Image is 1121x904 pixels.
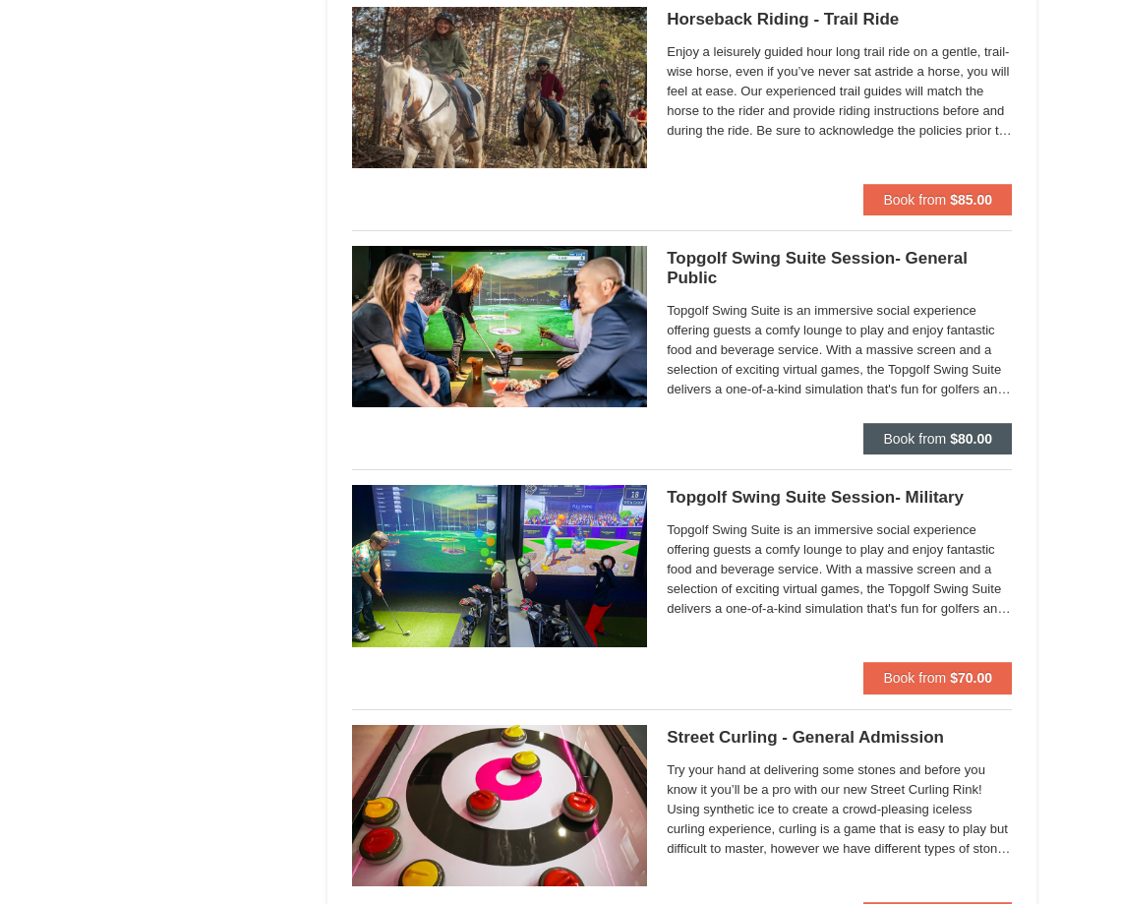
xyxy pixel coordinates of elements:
[667,301,1012,399] span: Topgolf Swing Suite is an immersive social experience offering guests a comfy lounge to play and ...
[950,670,992,686] strong: $70.00
[352,485,647,646] img: 19664770-40-fe46a84b.jpg
[667,42,1012,141] span: Enjoy a leisurely guided hour long trail ride on a gentle, trail-wise horse, even if you’ve never...
[863,423,1012,454] button: Book from $80.00
[883,670,946,686] span: Book from
[863,184,1012,215] button: Book from $85.00
[667,520,1012,619] span: Topgolf Swing Suite is an immersive social experience offering guests a comfy lounge to play and ...
[667,488,1012,508] h5: Topgolf Swing Suite Session- Military
[352,7,647,168] img: 21584748-79-4e8ac5ed.jpg
[883,431,946,447] span: Book from
[863,662,1012,693] button: Book from $70.00
[950,192,992,208] strong: $85.00
[352,246,647,407] img: 19664770-17-d333e4c3.jpg
[667,760,1012,859] span: Try your hand at delivering some stones and before you know it you’ll be a pro with our new Stree...
[667,10,1012,30] h5: Horseback Riding - Trail Ride
[950,431,992,447] strong: $80.00
[667,249,1012,288] h5: Topgolf Swing Suite Session- General Public
[883,192,946,208] span: Book from
[352,725,647,886] img: 15390471-88-44377514.jpg
[667,728,1012,748] h5: Street Curling - General Admission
